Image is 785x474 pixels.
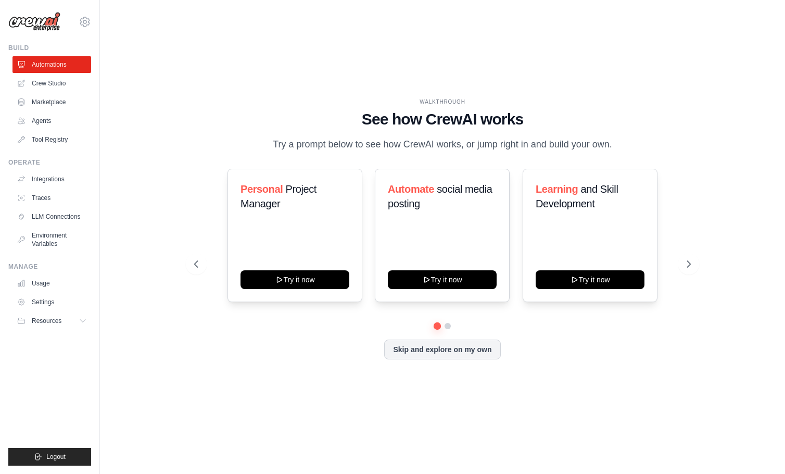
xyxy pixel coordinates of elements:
[8,158,91,167] div: Operate
[12,190,91,206] a: Traces
[32,317,61,325] span: Resources
[8,263,91,271] div: Manage
[12,171,91,188] a: Integrations
[388,183,492,209] span: social media posting
[388,183,434,195] span: Automate
[12,275,91,292] a: Usage
[12,294,91,310] a: Settings
[12,56,91,73] a: Automations
[46,453,66,461] span: Logout
[240,183,283,195] span: Personal
[12,227,91,252] a: Environment Variables
[194,98,691,106] div: WALKTHROUGH
[12,94,91,110] a: Marketplace
[268,137,617,152] p: Try a prompt below to see how CrewAI works, or jump right in and build your own.
[8,44,91,52] div: Build
[12,313,91,329] button: Resources
[12,208,91,225] a: LLM Connections
[536,183,618,209] span: and Skill Development
[12,75,91,92] a: Crew Studio
[240,270,349,289] button: Try it now
[536,270,644,289] button: Try it now
[388,270,497,289] button: Try it now
[194,110,691,129] h1: See how CrewAI works
[384,340,500,359] button: Skip and explore on my own
[12,131,91,148] a: Tool Registry
[8,448,91,466] button: Logout
[8,12,60,32] img: Logo
[536,183,578,195] span: Learning
[12,113,91,129] a: Agents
